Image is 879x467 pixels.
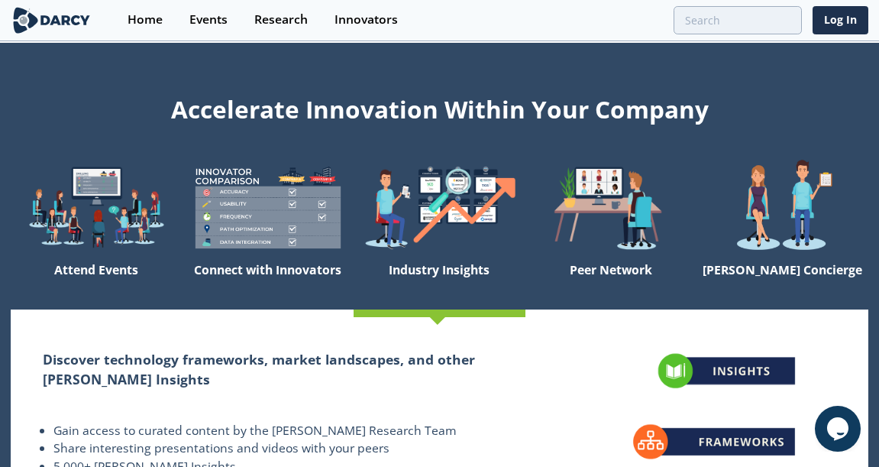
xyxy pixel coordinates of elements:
div: Events [189,14,228,26]
div: Research [254,14,308,26]
img: welcome-concierge-wide-20dccca83e9cbdbb601deee24fb8df72.png [696,159,868,255]
div: Accelerate Innovation Within Your Company [11,86,868,127]
div: Home [128,14,163,26]
img: welcome-find-a12191a34a96034fcac36f4ff4d37733.png [354,159,525,255]
img: welcome-attend-b816887fc24c32c29d1763c6e0ddb6e6.png [525,159,697,255]
iframe: chat widget [815,406,864,452]
a: Log In [813,6,868,34]
img: welcome-compare-1b687586299da8f117b7ac84fd957760.png [183,159,354,255]
img: logo-wide.svg [11,7,92,34]
div: Industry Insights [354,256,525,310]
div: Attend Events [11,256,183,310]
div: Innovators [334,14,398,26]
img: welcome-explore-560578ff38cea7c86bcfe544b5e45342.png [11,159,183,255]
div: [PERSON_NAME] Concierge [696,256,868,310]
li: Share interesting presentations and videos with your peers [53,439,493,458]
div: Peer Network [525,256,697,310]
li: Gain access to curated content by the [PERSON_NAME] Research Team [53,422,493,440]
div: Connect with Innovators [183,256,354,310]
h2: Discover technology frameworks, market landscapes, and other [PERSON_NAME] Insights [43,349,493,390]
input: Advanced Search [674,6,802,34]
